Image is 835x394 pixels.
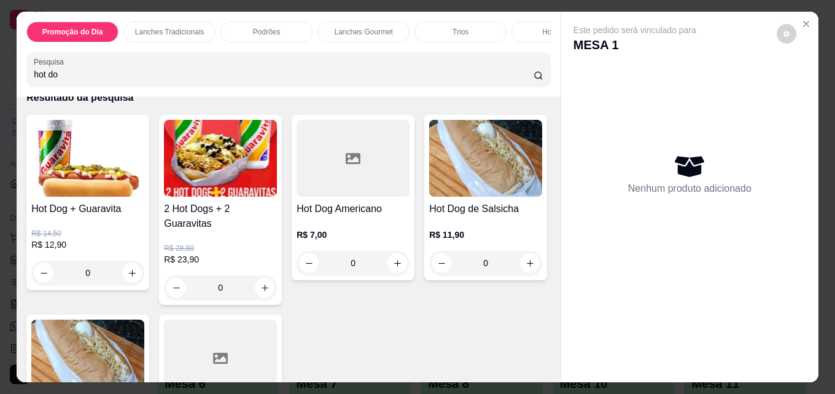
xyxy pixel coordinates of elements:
button: Close [796,14,816,34]
label: Pesquisa [34,57,68,67]
button: increase-product-quantity [387,253,407,273]
h4: 2 Hot Dogs + 2 Guaravitas [164,202,277,231]
h4: Hot Dog + Guaravita [31,202,144,216]
button: decrease-product-quantity [299,253,319,273]
p: R$ 12,90 [31,238,144,251]
h4: Hot Dog Americano [297,202,410,216]
p: Resultado da pesquisa [26,90,551,105]
img: product-image [164,120,277,197]
button: decrease-product-quantity [777,24,796,44]
button: increase-product-quantity [255,278,274,297]
p: R$ 7,00 [297,229,410,241]
button: decrease-product-quantity [34,263,53,283]
p: R$ 14,50 [31,229,144,238]
p: R$ 28,80 [164,243,277,253]
button: decrease-product-quantity [166,278,186,297]
p: Lanches Gourmet [335,27,393,37]
img: product-image [31,120,144,197]
p: Este pedido será vinculado para [573,24,696,36]
input: Pesquisa [34,68,534,81]
button: increase-product-quantity [122,263,142,283]
img: product-image [429,120,542,197]
p: Promoção do Dia [42,27,103,37]
p: Lanches Tradicionais [135,27,204,37]
h4: Hot Dog de Salsicha [429,202,542,216]
p: R$ 11,90 [429,229,542,241]
p: R$ 23,90 [164,253,277,266]
p: Hot Dogs [542,27,573,37]
p: Podrões [253,27,281,37]
p: Nenhum produto adicionado [628,181,751,196]
p: MESA 1 [573,36,696,53]
p: Trios [452,27,468,37]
